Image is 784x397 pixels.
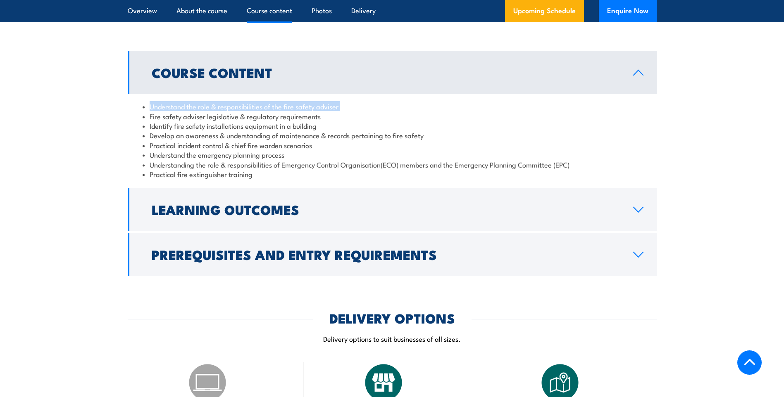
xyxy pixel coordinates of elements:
[329,312,455,324] h2: DELIVERY OPTIONS
[152,203,620,215] h2: Learning Outcomes
[143,111,642,121] li: Fire safety adviser legislative & regulatory requirements
[143,160,642,169] li: Understanding the role & responsibilities of Emergency Control Organisation(ECO) members and the ...
[152,248,620,260] h2: Prerequisites and Entry Requirements
[143,102,642,111] li: Understand the role & responsibilities of the fire safety adviser
[143,150,642,159] li: Understand the emergency planning process
[143,130,642,140] li: Develop an awareness & understanding of maintenance & records pertaining to fire safety
[143,121,642,130] li: Identify fire safety installations equipment in a building
[143,140,642,150] li: Practical incident control & chief fire warden scenarios
[128,233,657,276] a: Prerequisites and Entry Requirements
[143,169,642,179] li: Practical fire extinguisher training
[152,66,620,78] h2: Course Content
[128,188,657,231] a: Learning Outcomes
[128,51,657,94] a: Course Content
[128,334,657,343] p: Delivery options to suit businesses of all sizes.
